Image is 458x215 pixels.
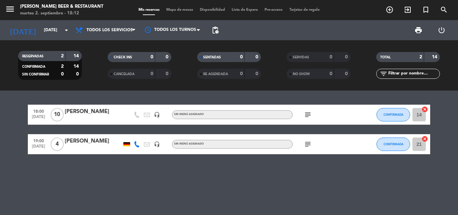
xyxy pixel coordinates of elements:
[203,56,221,59] span: SENTADAS
[384,142,403,146] span: CONFIRMADA
[5,4,15,14] i: menu
[22,65,45,68] span: CONFIRMADA
[240,71,243,76] strong: 0
[440,6,448,14] i: search
[240,55,243,59] strong: 0
[211,26,219,34] span: pending_actions
[76,72,80,76] strong: 0
[380,56,391,59] span: TOTAL
[166,55,170,59] strong: 0
[135,8,163,12] span: Mis reservas
[30,137,47,144] span: 19:00
[87,28,133,33] span: Todos los servicios
[419,55,422,59] strong: 2
[61,72,64,76] strong: 0
[430,20,453,40] div: LOG OUT
[414,26,422,34] span: print
[20,10,103,17] div: martes 2. septiembre - 18:12
[174,143,204,145] span: Sin menú asignado
[30,144,47,152] span: [DATE]
[51,138,64,151] span: 4
[261,8,286,12] span: Pre-acceso
[65,107,122,116] div: [PERSON_NAME]
[421,106,428,113] i: cancel
[73,54,80,58] strong: 14
[154,141,160,147] i: headset_mic
[5,4,15,16] button: menu
[293,56,309,59] span: SERVIDAS
[384,113,403,116] span: CONFIRMADA
[345,55,349,59] strong: 0
[386,6,394,14] i: add_circle_outline
[304,140,312,148] i: subject
[330,71,332,76] strong: 0
[30,115,47,122] span: [DATE]
[438,26,446,34] i: power_settings_new
[151,71,153,76] strong: 0
[388,70,440,77] input: Filtrar por nombre...
[293,72,310,76] span: NO SHOW
[30,107,47,115] span: 18:00
[228,8,261,12] span: Lista de Espera
[421,136,428,142] i: cancel
[166,71,170,76] strong: 0
[22,55,44,58] span: RESERVADAS
[404,6,412,14] i: exit_to_app
[377,108,410,121] button: CONFIRMADA
[61,54,64,58] strong: 2
[422,6,430,14] i: turned_in_not
[114,72,134,76] span: CANCELADA
[203,72,228,76] span: RE AGENDADA
[20,3,103,10] div: [PERSON_NAME] Beer & Restaurant
[61,64,64,69] strong: 2
[73,64,80,69] strong: 14
[432,55,439,59] strong: 14
[65,137,122,146] div: [PERSON_NAME]
[51,108,64,121] span: 10
[5,23,41,38] i: [DATE]
[330,55,332,59] strong: 0
[154,112,160,118] i: headset_mic
[304,111,312,119] i: subject
[151,55,153,59] strong: 0
[174,113,204,116] span: Sin menú asignado
[380,70,388,78] i: filter_list
[62,26,70,34] i: arrow_drop_down
[255,55,260,59] strong: 0
[345,71,349,76] strong: 0
[114,56,132,59] span: CHECK INS
[377,138,410,151] button: CONFIRMADA
[22,73,49,76] span: SIN CONFIRMAR
[196,8,228,12] span: Disponibilidad
[286,8,323,12] span: Tarjetas de regalo
[163,8,196,12] span: Mapa de mesas
[255,71,260,76] strong: 0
